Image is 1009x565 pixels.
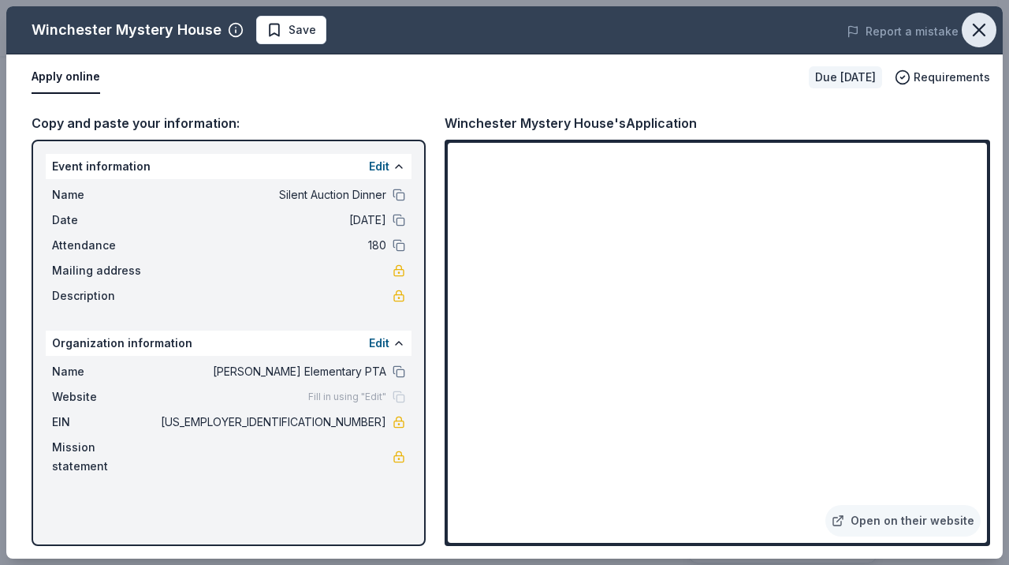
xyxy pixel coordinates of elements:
[32,113,426,133] div: Copy and paste your information:
[52,185,158,204] span: Name
[158,185,386,204] span: Silent Auction Dinner
[46,154,411,179] div: Event information
[52,413,158,432] span: EIN
[158,236,386,255] span: 180
[308,391,386,403] span: Fill in using "Edit"
[289,21,316,39] span: Save
[847,22,959,41] button: Report a mistake
[52,362,158,381] span: Name
[52,236,158,255] span: Attendance
[895,68,990,87] button: Requirements
[52,211,158,230] span: Date
[369,157,389,176] button: Edit
[445,113,697,133] div: Winchester Mystery House's Application
[158,211,386,230] span: [DATE]
[369,334,389,353] button: Edit
[32,17,222,43] div: Winchester Mystery House
[256,16,326,44] button: Save
[46,331,411,356] div: Organization information
[158,362,386,381] span: [PERSON_NAME] Elementary PTA
[32,61,100,94] button: Apply online
[52,438,158,476] span: Mission statement
[52,261,158,280] span: Mailing address
[52,387,158,406] span: Website
[914,68,990,87] span: Requirements
[809,66,882,88] div: Due [DATE]
[825,505,981,537] a: Open on their website
[158,413,386,432] span: [US_EMPLOYER_IDENTIFICATION_NUMBER]
[52,286,158,305] span: Description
